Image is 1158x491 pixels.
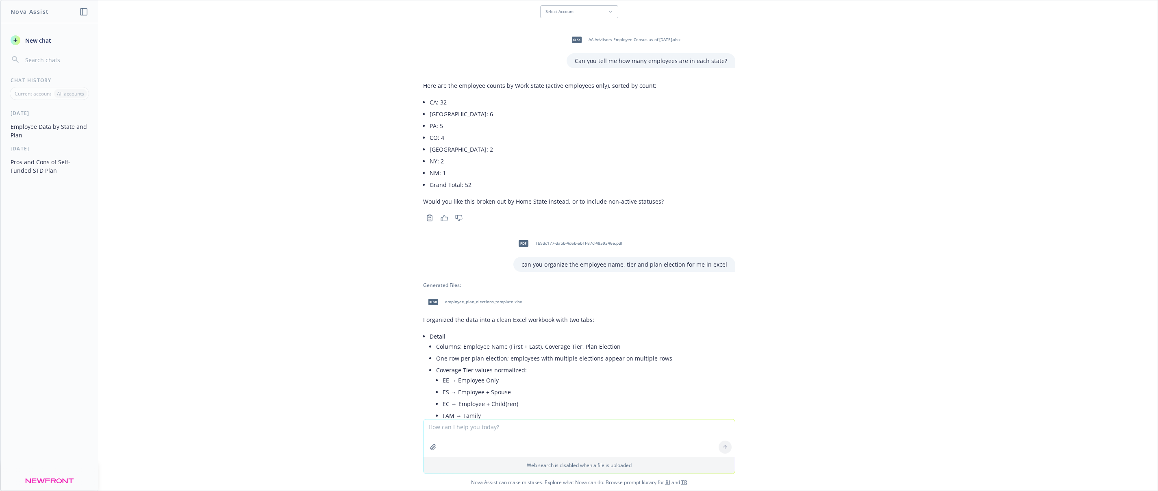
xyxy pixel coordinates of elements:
[11,7,49,16] h1: Nova Assist
[521,260,727,269] p: can you organize the employee name, tier and plan election for me in excel
[430,332,722,341] p: Detail
[423,315,722,324] p: I organized the data into a clean Excel workbook with two tabs:
[423,292,524,312] div: xlsxemployee_plan_elections_template.xlsx
[7,33,91,48] button: New chat
[1,145,98,152] div: [DATE]
[443,374,722,386] li: EE → Employee Only
[423,81,664,90] p: Here are the employee counts by Work State (active employees only), sorted by count:
[443,398,722,410] li: EC → Employee + Child(ren)
[681,479,687,486] a: TR
[1,77,98,84] div: Chat History
[575,56,727,65] p: Can you tell me how many employees are in each state?
[24,36,51,45] span: New chat
[430,132,664,143] li: CO: 4
[545,9,574,14] span: Select Account
[665,479,670,486] a: BI
[535,241,622,246] span: 1b9dc177-dabb-4d6b-ab1f-87cf4859346e.pdf
[57,90,84,97] p: All accounts
[430,96,664,108] li: CA: 32
[519,240,528,246] span: pdf
[452,212,465,224] button: Thumbs down
[430,167,664,179] li: NM: 1
[436,364,722,423] li: Coverage Tier values normalized:
[430,143,664,155] li: [GEOGRAPHIC_DATA]: 2
[428,462,730,469] p: Web search is disabled when a file is uploaded
[7,155,91,177] button: Pros and Cons of Self-Funded STD Plan
[4,474,1154,491] span: Nova Assist can make mistakes. Explore what Nova can do: Browse prompt library for and
[443,386,722,398] li: ES → Employee + Spouse
[430,155,664,167] li: NY: 2
[513,233,624,254] div: pdf1b9dc177-dabb-4d6b-ab1f-87cf4859346e.pdf
[24,54,88,65] input: Search chats
[430,120,664,132] li: PA: 5
[423,197,664,206] p: Would you like this broken out by Home State instead, or to include non-active statuses?
[589,37,680,42] span: AA Adviisors Employee Census as of [DATE].xlsx
[426,214,433,222] svg: Copy to clipboard
[430,108,664,120] li: [GEOGRAPHIC_DATA]: 6
[436,352,722,364] li: One row per plan election; employees with multiple elections appear on multiple rows
[572,37,582,43] span: xlsx
[436,341,722,352] li: Columns: Employee Name (First + Last), Coverage Tier, Plan Election
[1,110,98,117] div: [DATE]
[540,5,618,18] button: Select Account
[423,282,735,289] div: Generated Files:
[445,299,522,304] span: employee_plan_elections_template.xlsx
[15,90,51,97] p: Current account
[430,179,664,191] li: Grand Total: 52
[567,30,682,50] div: xlsxAA Adviisors Employee Census as of [DATE].xlsx
[7,120,91,142] button: Employee Data by State and Plan
[428,299,438,305] span: xlsx
[443,410,722,421] li: FAM → Family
